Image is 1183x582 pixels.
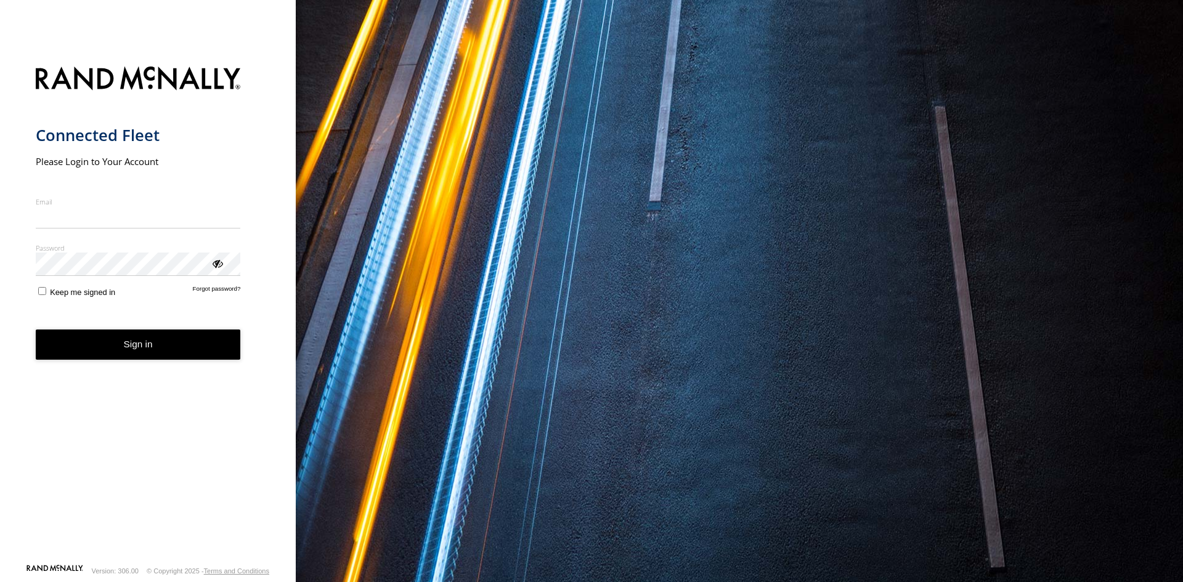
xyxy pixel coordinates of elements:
input: Keep me signed in [38,287,46,295]
div: ViewPassword [211,257,223,269]
button: Sign in [36,329,241,360]
h2: Please Login to Your Account [36,155,241,168]
label: Email [36,197,241,206]
span: Keep me signed in [50,288,115,297]
img: Rand McNally [36,64,241,95]
div: © Copyright 2025 - [147,567,269,575]
h1: Connected Fleet [36,125,241,145]
form: main [36,59,261,564]
a: Terms and Conditions [204,567,269,575]
div: Version: 306.00 [92,567,139,575]
label: Password [36,243,241,253]
a: Visit our Website [26,565,83,577]
a: Forgot password? [193,285,241,297]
